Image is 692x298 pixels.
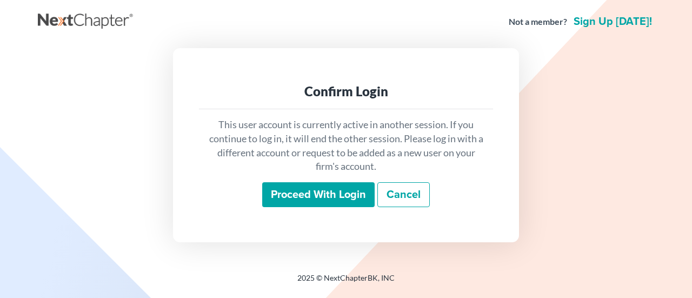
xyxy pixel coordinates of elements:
[509,16,567,28] strong: Not a member?
[208,118,484,174] p: This user account is currently active in another session. If you continue to log in, it will end ...
[377,182,430,207] a: Cancel
[208,83,484,100] div: Confirm Login
[262,182,375,207] input: Proceed with login
[38,273,654,292] div: 2025 © NextChapterBK, INC
[571,16,654,27] a: Sign up [DATE]!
